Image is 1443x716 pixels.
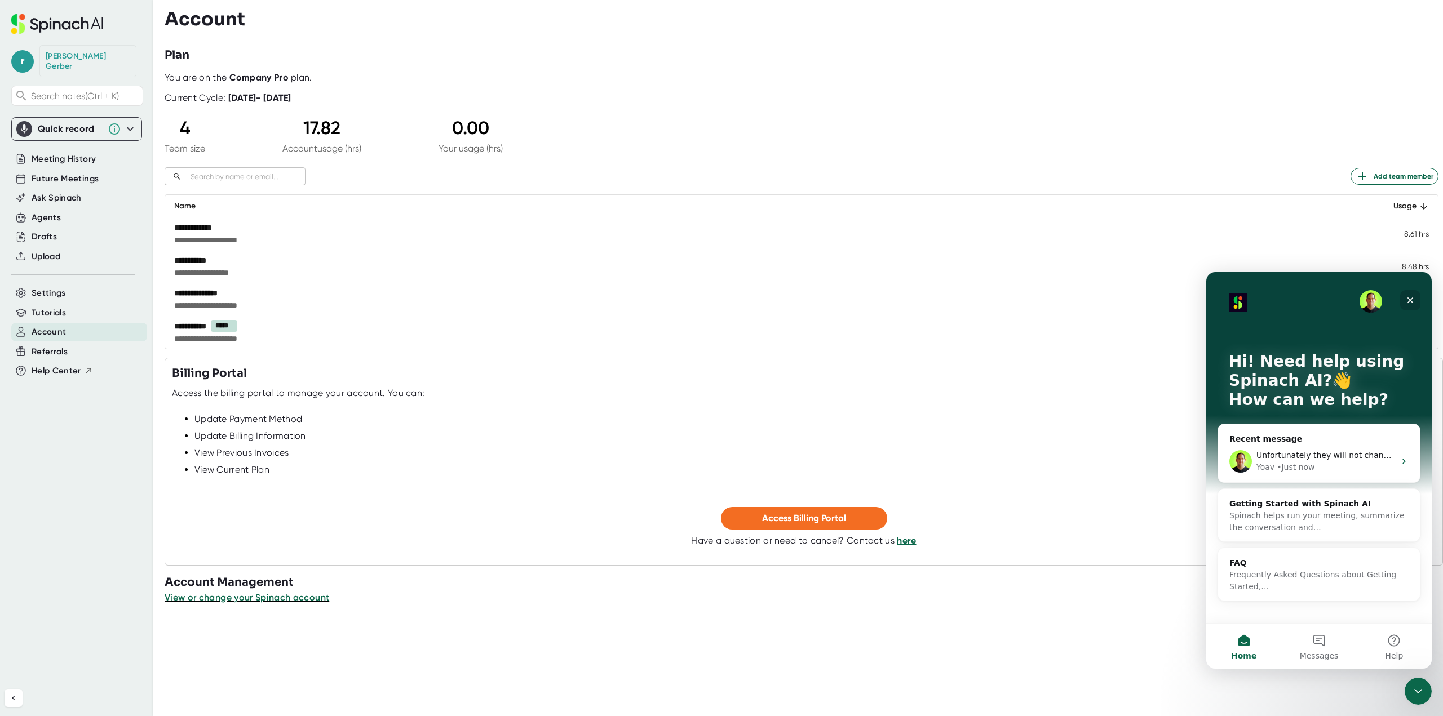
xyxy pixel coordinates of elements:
[16,118,137,140] div: Quick record
[75,352,150,397] button: Messages
[11,50,34,73] span: r
[12,217,214,270] div: Getting Started with Spinach AISpinach helps run your meeting, summarize the conversation and…
[1361,217,1438,250] td: 8.61 hrs
[23,226,202,238] div: Getting Started with Spinach AI
[762,513,846,523] span: Access Billing Portal
[1356,170,1433,183] span: Add team member
[194,447,1436,459] div: View Previous Invoices
[228,92,291,103] b: [DATE] - [DATE]
[1351,168,1438,185] button: Add team member
[165,47,189,64] h3: Plan
[179,380,197,388] span: Help
[32,306,66,319] button: Tutorials
[174,199,1352,213] div: Name
[32,345,68,358] button: Referrals
[32,172,99,185] button: Future Meetings
[1206,272,1432,669] iframe: Intercom live chat
[1370,199,1429,213] div: Usage
[194,18,214,38] div: Close
[229,72,289,83] b: Company Pro
[165,143,205,154] div: Team size
[165,574,1443,591] h3: Account Management
[32,192,82,204] button: Ask Spinach
[31,91,140,101] span: Search notes (Ctrl + K)
[194,413,1436,425] div: Update Payment Method
[172,365,247,382] h3: Billing Portal
[23,298,190,319] span: Frequently Asked Questions about Getting Started,…
[165,72,1438,83] div: You are on the plan.
[94,380,132,388] span: Messages
[172,388,424,399] div: Access the billing portal to manage your account. You can:
[194,464,1436,475] div: View Current Plan
[32,230,57,243] button: Drafts
[38,123,102,135] div: Quick record
[32,364,93,377] button: Help Center
[32,153,96,166] button: Meeting History
[70,189,108,201] div: • Just now
[1361,250,1438,283] td: 8.48 hrs
[32,250,60,263] button: Upload
[32,287,66,300] button: Settings
[194,430,1436,442] div: Update Billing Information
[50,189,68,201] div: Yoav
[23,285,202,297] div: FAQ
[23,239,198,260] span: Spinach helps run your meeting, summarize the conversation and…
[12,276,214,330] div: FAQFrequently Asked Questions about Getting Started,…
[721,507,887,530] button: Access Billing Portal
[165,92,291,104] div: Current Cycle:
[186,170,306,183] input: Search by name or email...
[439,143,503,154] div: Your usage (hrs)
[897,535,916,546] a: here
[32,326,66,339] button: Account
[25,380,50,388] span: Home
[151,352,225,397] button: Help
[32,364,81,377] span: Help Center
[282,143,361,154] div: Account usage (hrs)
[165,592,329,603] span: View or change your Spinach account
[1405,678,1432,705] iframe: Intercom live chat
[165,591,329,604] button: View or change your Spinach account
[691,535,916,546] div: Have a question or need to cancel? Contact us
[165,117,205,139] div: 4
[46,51,130,71] div: Ryan Gerber
[282,117,361,139] div: 17.82
[165,8,245,30] h3: Account
[50,179,399,188] span: Unfortunately they will not change their mind. I need to cancel before the renewal date.
[32,211,61,224] button: Agents
[439,117,503,139] div: 0.00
